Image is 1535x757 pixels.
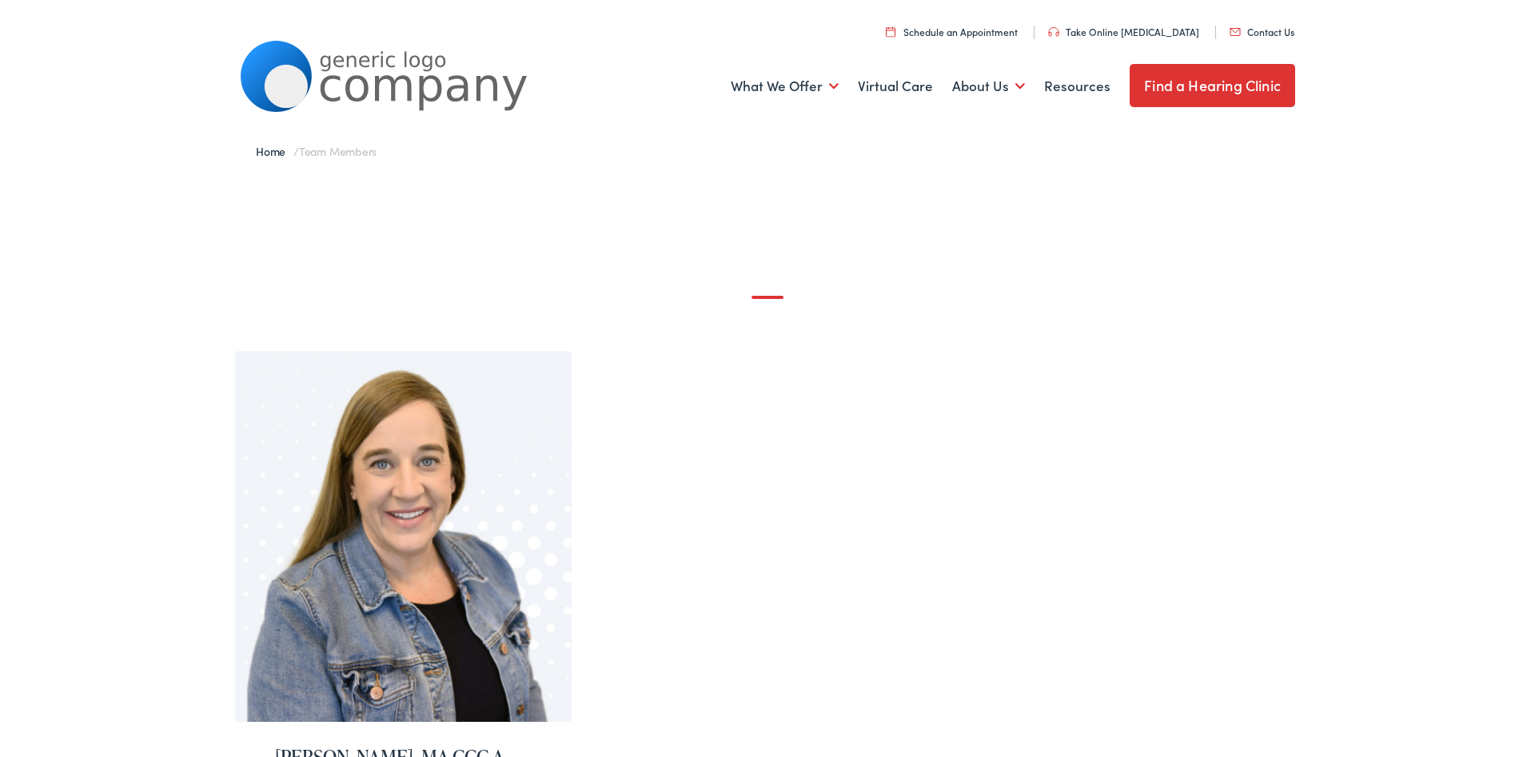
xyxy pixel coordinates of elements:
[886,26,895,37] img: utility icon
[858,57,933,116] a: Virtual Care
[1048,25,1199,38] a: Take Online [MEDICAL_DATA]
[1230,28,1241,36] img: utility icon
[1230,25,1294,38] a: Contact Us
[256,143,293,159] a: Home
[952,57,1025,116] a: About Us
[256,143,377,159] span: /
[1130,64,1295,107] a: Find a Hearing Clinic
[731,57,839,116] a: What We Offer
[1044,57,1110,116] a: Resources
[886,25,1018,38] a: Schedule an Appointment
[299,143,377,159] span: Team Members
[1048,27,1059,37] img: utility icon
